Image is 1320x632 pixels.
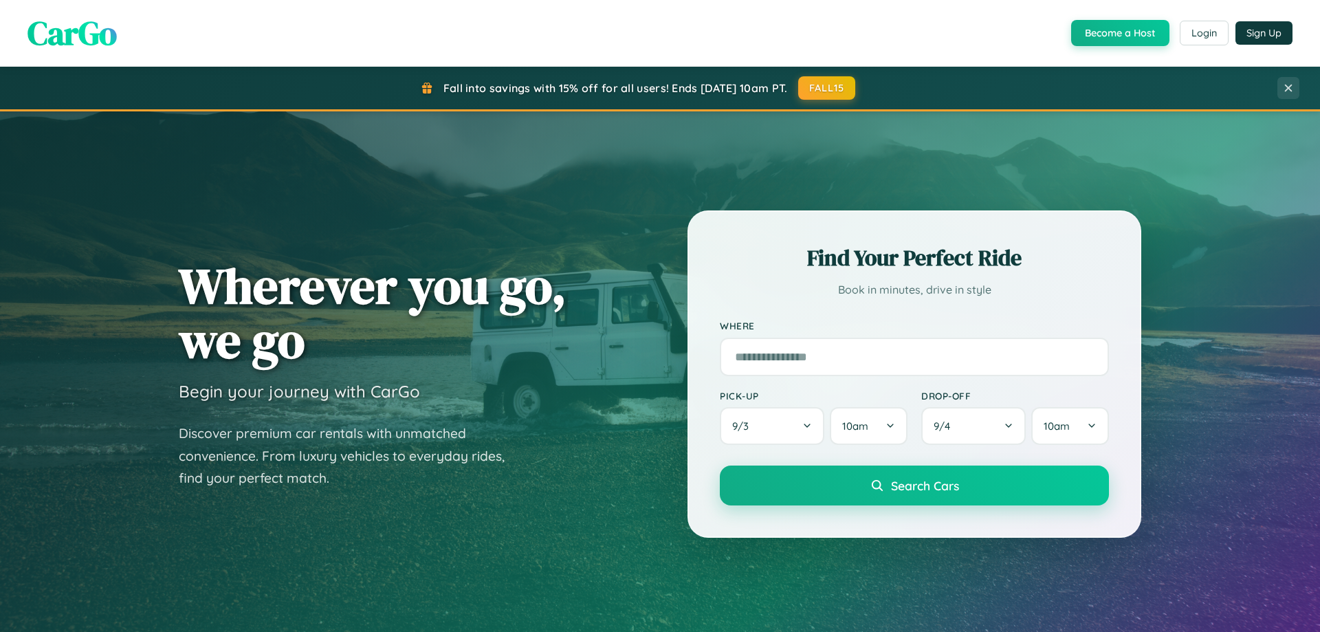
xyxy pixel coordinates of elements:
[921,390,1109,402] label: Drop-off
[720,407,824,445] button: 9/3
[179,259,566,367] h1: Wherever you go, we go
[720,390,907,402] label: Pick-up
[1044,419,1070,433] span: 10am
[1031,407,1109,445] button: 10am
[891,478,959,493] span: Search Cars
[934,419,957,433] span: 9 / 4
[720,320,1109,332] label: Where
[921,407,1026,445] button: 9/4
[720,466,1109,505] button: Search Cars
[842,419,868,433] span: 10am
[27,10,117,56] span: CarGo
[443,81,788,95] span: Fall into savings with 15% off for all users! Ends [DATE] 10am PT.
[798,76,856,100] button: FALL15
[720,280,1109,300] p: Book in minutes, drive in style
[732,419,756,433] span: 9 / 3
[179,381,420,402] h3: Begin your journey with CarGo
[1235,21,1292,45] button: Sign Up
[720,243,1109,273] h2: Find Your Perfect Ride
[1071,20,1169,46] button: Become a Host
[830,407,907,445] button: 10am
[1180,21,1229,45] button: Login
[179,422,522,490] p: Discover premium car rentals with unmatched convenience. From luxury vehicles to everyday rides, ...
